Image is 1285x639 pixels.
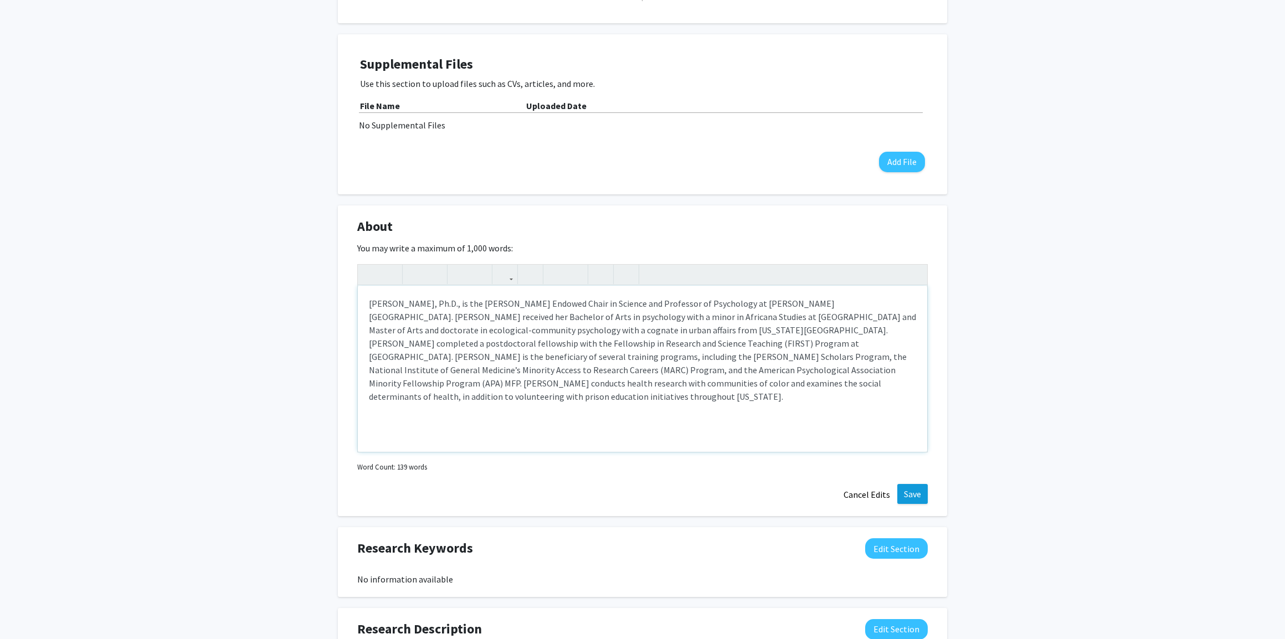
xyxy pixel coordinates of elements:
p: Use this section to upload files such as CVs, articles, and more. [360,77,925,90]
iframe: Chat [8,589,47,631]
span: Research Keywords [357,538,473,558]
span: Research Description [357,619,482,639]
button: Remove format [591,265,610,284]
div: Note to users with screen readers: Please deactivate our accessibility plugin for this page as it... [358,286,927,452]
h4: Supplemental Files [360,56,925,73]
button: Insert horizontal rule [616,265,636,284]
button: Link [495,265,515,284]
small: Word Count: 139 words [357,462,427,472]
button: Cancel Edits [836,484,897,505]
b: File Name [360,100,400,111]
button: Add File [879,152,925,172]
button: Emphasis (Ctrl + I) [425,265,444,284]
button: Unordered list [546,265,566,284]
span: About [357,217,393,236]
button: Superscript [450,265,470,284]
button: Insert Image [521,265,540,284]
button: Edit Research Keywords [865,538,928,559]
button: Strong (Ctrl + B) [405,265,425,284]
div: No Supplemental Files [359,118,926,132]
button: Fullscreen [905,265,924,284]
button: Save [897,484,928,504]
button: Subscript [470,265,489,284]
button: Undo (Ctrl + Z) [361,265,380,284]
div: No information available [357,573,928,586]
b: Uploaded Date [526,100,587,111]
button: Ordered list [566,265,585,284]
label: You may write a maximum of 1,000 words: [357,241,513,255]
button: Redo (Ctrl + Y) [380,265,399,284]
